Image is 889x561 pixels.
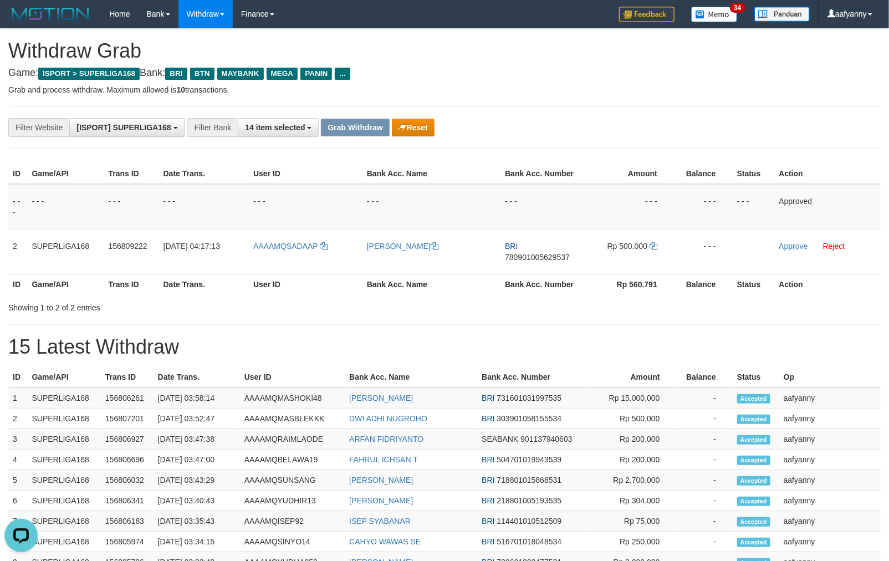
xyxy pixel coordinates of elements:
[779,367,881,387] th: Op
[500,184,586,229] td: - - -
[27,470,100,491] td: SUPERLIGA168
[349,394,413,402] a: [PERSON_NAME]
[335,68,350,80] span: ...
[8,40,881,62] h1: Withdraw Grab
[154,367,240,387] th: Date Trans.
[592,491,677,511] td: Rp 304,000
[245,123,305,132] span: 14 item selected
[240,450,345,470] td: AAAAMQBELAWA19
[300,68,332,80] span: PANIN
[154,491,240,511] td: [DATE] 03:40:43
[520,435,572,443] span: Copy 901137940603 to clipboard
[240,367,345,387] th: User ID
[482,537,494,546] span: BRI
[733,164,775,184] th: Status
[482,476,494,484] span: BRI
[497,455,562,464] span: Copy 504701019943539 to clipboard
[8,387,27,409] td: 1
[367,242,438,251] a: [PERSON_NAME]
[187,118,238,137] div: Filter Bank
[101,511,154,532] td: 156806183
[190,68,214,80] span: BTN
[677,470,733,491] td: -
[28,229,104,274] td: SUPERLIGA168
[4,4,38,38] button: Open LiveChat chat widget
[249,164,362,184] th: User ID
[362,274,500,294] th: Bank Acc. Name
[737,517,770,527] span: Accepted
[101,409,154,429] td: 156807201
[27,387,100,409] td: SUPERLIGA168
[267,68,298,80] span: MEGA
[497,496,562,505] span: Copy 218801005193535 to clipboard
[779,242,808,251] a: Approve
[349,414,427,423] a: DWI ADHI NUGROHO
[737,456,770,465] span: Accepted
[8,68,881,79] h4: Game: Bank:
[677,511,733,532] td: -
[27,367,100,387] th: Game/API
[592,532,677,552] td: Rp 250,000
[362,184,500,229] td: - - -
[482,517,494,526] span: BRI
[677,450,733,470] td: -
[592,470,677,491] td: Rp 2,700,000
[101,387,154,409] td: 156806261
[240,409,345,429] td: AAAAMQMASBLEKKK
[779,450,881,470] td: aafyanny
[253,242,328,251] a: AAAAMQSADAAP
[779,470,881,491] td: aafyanny
[586,164,674,184] th: Amount
[165,68,187,80] span: BRI
[677,532,733,552] td: -
[28,164,104,184] th: Game/API
[733,367,779,387] th: Status
[238,118,319,137] button: 14 item selected
[27,532,100,552] td: SUPERLIGA168
[779,491,881,511] td: aafyanny
[730,3,745,13] span: 34
[154,387,240,409] td: [DATE] 03:58:14
[650,242,657,251] a: Copy 500000 to clipboard
[8,118,69,137] div: Filter Website
[349,455,418,464] a: FAHRUL ICHSAN T
[8,229,28,274] td: 2
[733,274,775,294] th: Status
[159,164,249,184] th: Date Trans.
[8,409,27,429] td: 2
[500,164,586,184] th: Bank Acc. Number
[109,242,147,251] span: 156809222
[240,532,345,552] td: AAAAMQSINYO14
[592,409,677,429] td: Rp 500,000
[8,429,27,450] td: 3
[8,84,881,95] p: Grab and process withdraw. Maximum allowed is transactions.
[38,68,140,80] span: ISPORT > SUPERLIGA168
[592,450,677,470] td: Rp 200,000
[154,450,240,470] td: [DATE] 03:47:00
[104,164,159,184] th: Trans ID
[500,274,586,294] th: Bank Acc. Number
[779,429,881,450] td: aafyanny
[8,470,27,491] td: 5
[240,511,345,532] td: AAAAMQISEP92
[779,511,881,532] td: aafyanny
[779,387,881,409] td: aafyanny
[28,274,104,294] th: Game/API
[27,511,100,532] td: SUPERLIGA168
[362,164,500,184] th: Bank Acc. Name
[677,491,733,511] td: -
[779,409,881,429] td: aafyanny
[154,532,240,552] td: [DATE] 03:34:15
[592,429,677,450] td: Rp 200,000
[497,476,562,484] span: Copy 718801015868531 to clipboard
[240,470,345,491] td: AAAAMQSUNSANG
[592,511,677,532] td: Rp 75,000
[321,119,389,136] button: Grab Withdraw
[176,85,185,94] strong: 10
[349,476,413,484] a: [PERSON_NAME]
[154,511,240,532] td: [DATE] 03:35:43
[154,470,240,491] td: [DATE] 03:43:29
[607,242,647,251] span: Rp 500.000
[8,298,362,313] div: Showing 1 to 2 of 2 entries
[774,184,881,229] td: Approved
